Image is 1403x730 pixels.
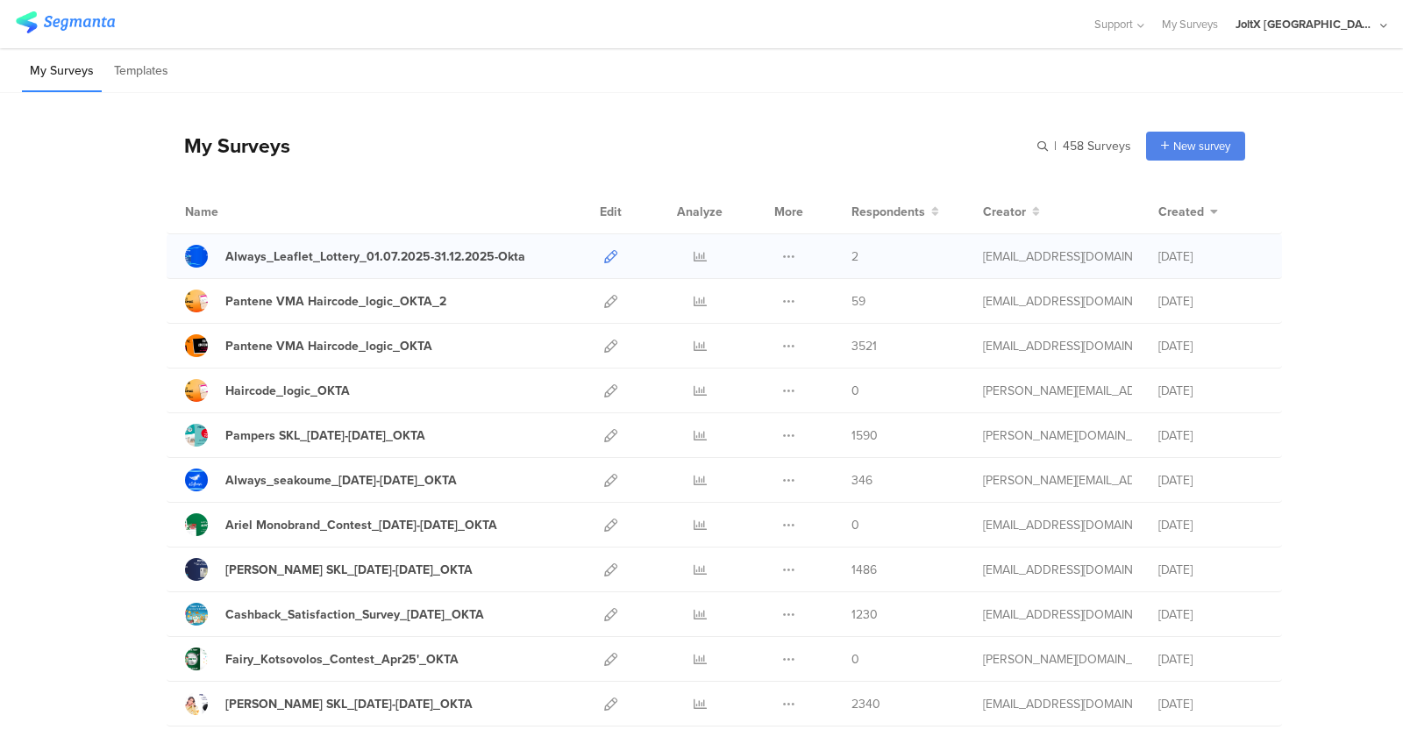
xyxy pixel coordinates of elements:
div: baroutis.db@pg.com [983,561,1132,579]
div: Always_seakoume_03May25-30June25_OKTA [225,471,457,490]
div: Name [185,203,290,221]
div: [DATE] [1158,292,1264,311]
div: Pantene VMA Haircode_logic_OKTA [225,337,432,355]
div: skora.es@pg.com [983,650,1132,669]
div: [DATE] [1158,382,1264,400]
div: skora.es@pg.com [983,426,1132,445]
div: baroutis.db@pg.com [983,695,1132,713]
a: Pantene VMA Haircode_logic_OKTA_2 [185,290,446,312]
span: 0 [851,516,859,534]
div: Pantene VMA Haircode_logic_OKTA_2 [225,292,446,311]
div: Gillette SKL_24April25-07May25_OKTA [225,561,473,579]
div: [DATE] [1158,247,1264,266]
span: 346 [851,471,872,490]
a: Ariel Monobrand_Contest_[DATE]-[DATE]_OKTA [185,513,497,536]
a: Always_seakoume_[DATE]-[DATE]_OKTA [185,469,457,491]
div: betbeder.mb@pg.com [983,247,1132,266]
span: 458 Surveys [1063,137,1131,155]
div: Pampers SKL_8May25-21May25_OKTA [225,426,425,445]
div: [DATE] [1158,337,1264,355]
div: Lenor SKL_24April25-07May25_OKTA [225,695,473,713]
div: arvanitis.a@pg.com [983,382,1132,400]
span: 1230 [851,605,878,624]
span: Creator [983,203,1026,221]
span: 1486 [851,561,877,579]
span: | [1051,137,1059,155]
span: New survey [1173,138,1230,154]
button: Creator [983,203,1040,221]
div: [DATE] [1158,605,1264,624]
div: baroutis.db@pg.com [983,337,1132,355]
div: [DATE] [1158,516,1264,534]
a: Pampers SKL_[DATE]-[DATE]_OKTA [185,424,425,447]
span: 1590 [851,426,878,445]
span: Respondents [851,203,925,221]
a: Fairy_Kotsovolos_Contest_Apr25'_OKTA [185,648,459,670]
div: Cashback_Satisfaction_Survey_07April25_OKTA [225,605,484,624]
span: Created [1158,203,1204,221]
a: Pantene VMA Haircode_logic_OKTA [185,334,432,357]
div: Always_Leaflet_Lottery_01.07.2025-31.12.2025-Okta [225,247,525,266]
a: Cashback_Satisfaction_Survey_[DATE]_OKTA [185,603,484,626]
div: Edit [592,190,630,233]
span: 2 [851,247,858,266]
span: 59 [851,292,865,311]
div: [DATE] [1158,426,1264,445]
a: [PERSON_NAME] SKL_[DATE]-[DATE]_OKTA [185,558,473,581]
div: My Surveys [167,131,290,161]
div: [DATE] [1158,650,1264,669]
div: [DATE] [1158,695,1264,713]
a: [PERSON_NAME] SKL_[DATE]-[DATE]_OKTA [185,692,473,715]
div: Ariel Monobrand_Contest_01May25-31May25_OKTA [225,516,497,534]
div: More [770,190,808,233]
span: 0 [851,650,859,669]
div: Analyze [673,190,726,233]
button: Created [1158,203,1218,221]
div: baroutis.db@pg.com [983,605,1132,624]
div: Fairy_Kotsovolos_Contest_Apr25'_OKTA [225,650,459,669]
span: 0 [851,382,859,400]
div: arvanitis.a@pg.com [983,471,1132,490]
img: segmanta logo [16,11,115,33]
div: Haircode_logic_OKTA [225,382,350,400]
span: 2340 [851,695,880,713]
div: [DATE] [1158,471,1264,490]
span: 3521 [851,337,877,355]
div: [DATE] [1158,561,1264,579]
li: My Surveys [22,51,102,92]
button: Respondents [851,203,939,221]
li: Templates [106,51,176,92]
a: Always_Leaflet_Lottery_01.07.2025-31.12.2025-Okta [185,245,525,268]
a: Haircode_logic_OKTA [185,379,350,402]
span: Support [1094,16,1133,32]
div: baroutis.db@pg.com [983,292,1132,311]
div: baroutis.db@pg.com [983,516,1132,534]
div: JoltX [GEOGRAPHIC_DATA] [1236,16,1376,32]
